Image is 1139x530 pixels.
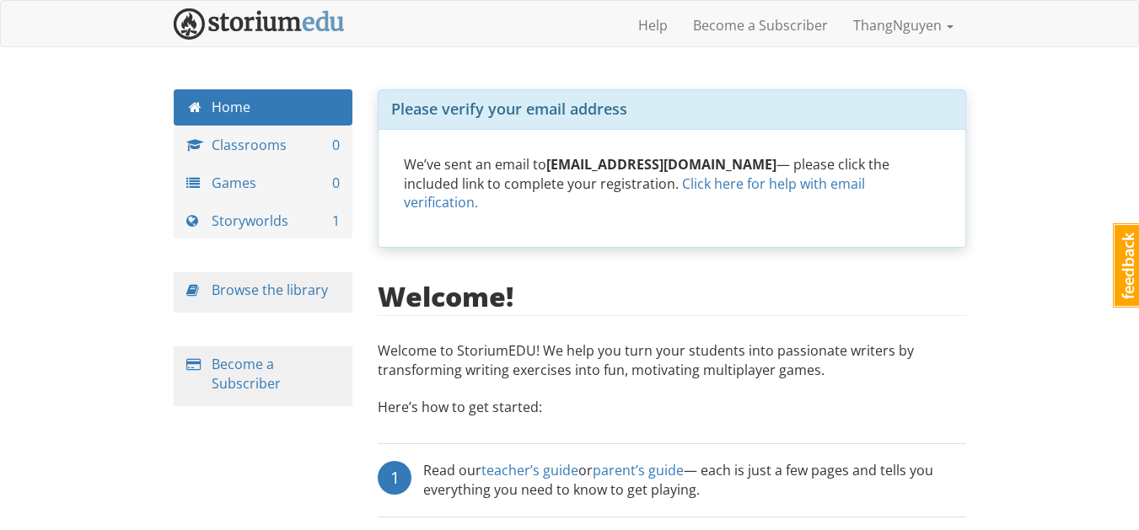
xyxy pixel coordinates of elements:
a: Click here for help with email verification. [404,174,865,212]
span: 0 [332,136,340,155]
a: Become a Subscriber [212,355,281,393]
a: ThangNguyen [841,4,966,46]
p: Welcome to StoriumEDU! We help you turn your students into passionate writers by transforming wri... [378,341,966,388]
span: 0 [332,174,340,193]
h2: Welcome! [378,281,513,311]
strong: [EMAIL_ADDRESS][DOMAIN_NAME] [546,155,776,174]
a: Games 0 [174,165,353,201]
a: Home [174,89,353,126]
span: Please verify your email address [391,99,627,119]
div: Read our or — each is just a few pages and tells you everything you need to know to get playing. [423,461,966,500]
a: Help [626,4,680,46]
span: 1 [332,211,340,231]
a: Classrooms 0 [174,127,353,163]
p: We’ve sent an email to — please click the included link to complete your registration. [404,155,940,213]
a: Storyworlds 1 [174,203,353,239]
a: Become a Subscriber [680,4,841,46]
a: teacher’s guide [481,461,578,479]
a: Browse the library [212,281,328,299]
img: StoriumEDU [174,8,345,40]
a: parent’s guide [593,461,684,479]
div: 1 [378,461,411,495]
p: Here’s how to get started: [378,398,966,434]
